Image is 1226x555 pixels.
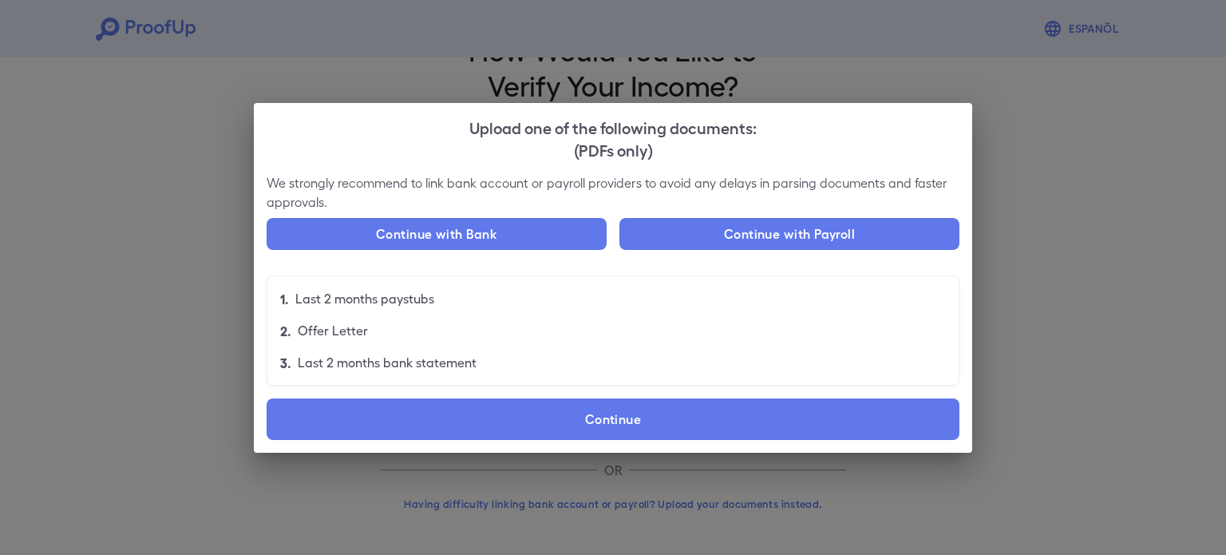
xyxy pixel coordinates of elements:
[280,321,291,340] p: 2.
[280,353,291,372] p: 3.
[295,289,434,308] p: Last 2 months paystubs
[298,353,477,372] p: Last 2 months bank statement
[267,138,959,161] div: (PDFs only)
[267,398,959,440] label: Continue
[267,218,607,250] button: Continue with Bank
[298,321,368,340] p: Offer Letter
[619,218,959,250] button: Continue with Payroll
[280,289,289,308] p: 1.
[254,103,972,173] h2: Upload one of the following documents:
[267,173,959,212] p: We strongly recommend to link bank account or payroll providers to avoid any delays in parsing do...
